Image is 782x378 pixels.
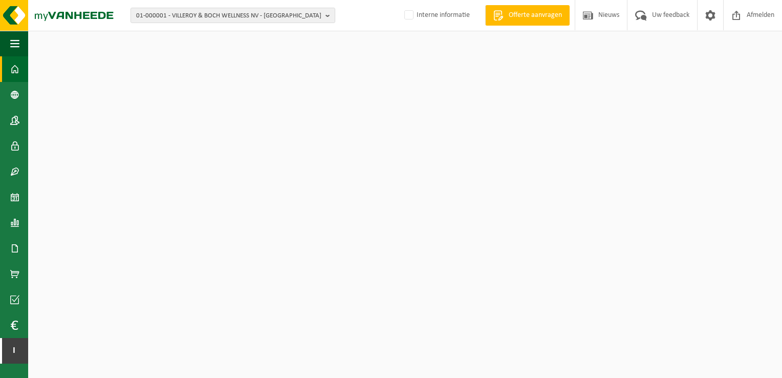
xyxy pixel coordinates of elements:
[136,8,321,24] span: 01-000001 - VILLEROY & BOCH WELLNESS NV - [GEOGRAPHIC_DATA]
[402,8,470,23] label: Interne informatie
[485,5,570,26] a: Offerte aanvragen
[10,338,18,364] span: I
[131,8,335,23] button: 01-000001 - VILLEROY & BOCH WELLNESS NV - [GEOGRAPHIC_DATA]
[506,10,564,20] span: Offerte aanvragen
